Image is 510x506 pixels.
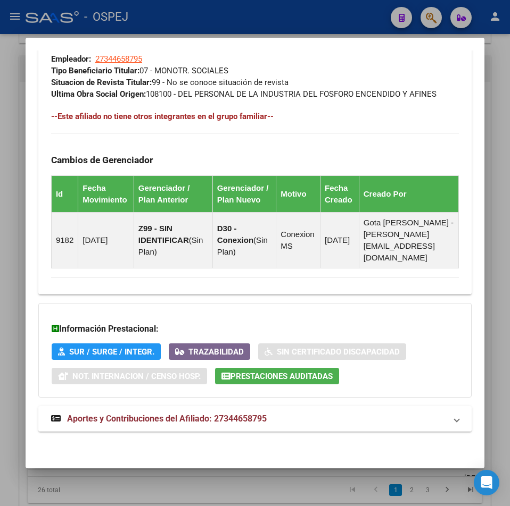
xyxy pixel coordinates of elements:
h4: --Este afiliado no tiene otros integrantes en el grupo familiar-- [51,111,459,122]
h3: Cambios de Gerenciador [51,154,459,166]
td: ( ) [212,212,276,268]
td: Conexion MS [276,212,320,268]
th: Gerenciador / Plan Nuevo [212,175,276,212]
button: Trazabilidad [169,343,250,360]
span: 99 - No se conoce situación de revista [51,78,289,87]
th: Creado Por [359,175,458,212]
span: SUR / SURGE / INTEGR. [69,347,154,357]
td: 9182 [51,212,78,268]
td: Gota [PERSON_NAME] - [PERSON_NAME][EMAIL_ADDRESS][DOMAIN_NAME] [359,212,458,268]
mat-expansion-panel-header: Aportes y Contribuciones del Afiliado: 27344658795 [38,406,472,432]
strong: Empleador: [51,54,91,64]
span: 27344658795 [95,54,142,64]
th: Motivo [276,175,320,212]
td: [DATE] [78,212,134,268]
button: Prestaciones Auditadas [215,368,339,384]
span: 108100 - DEL PERSONAL DE LA INDUSTRIA DEL FOSFORO ENCENDIDO Y AFINES [51,89,437,99]
strong: D30 - Conexion [217,224,253,244]
td: ( ) [134,212,212,268]
button: SUR / SURGE / INTEGR. [52,343,161,360]
span: Sin Plan [138,235,203,256]
th: Fecha Movimiento [78,175,134,212]
span: Prestaciones Auditadas [231,372,333,381]
span: Aportes y Contribuciones del Afiliado: 27344658795 [67,414,267,424]
span: Trazabilidad [188,347,244,357]
strong: Gerenciador / Plan: [51,43,120,52]
span: D30 - Conexion / Sin Plan [51,43,210,52]
span: Sin Certificado Discapacidad [277,347,400,357]
h3: Información Prestacional: [52,323,458,335]
th: Fecha Creado [320,175,359,212]
strong: Situacion de Revista Titular: [51,78,152,87]
button: Not. Internacion / Censo Hosp. [52,368,207,384]
strong: Ultima Obra Social Origen: [51,89,146,99]
th: Gerenciador / Plan Anterior [134,175,212,212]
button: Sin Certificado Discapacidad [258,343,406,360]
th: Id [51,175,78,212]
td: [DATE] [320,212,359,268]
strong: Z99 - SIN IDENTIFICAR [138,224,189,244]
span: 07 - MONOTR. SOCIALES [51,66,228,75]
div: Open Intercom Messenger [474,470,499,495]
span: Sin Plan [217,235,268,256]
span: Not. Internacion / Censo Hosp. [72,372,201,381]
strong: Tipo Beneficiario Titular: [51,66,139,75]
